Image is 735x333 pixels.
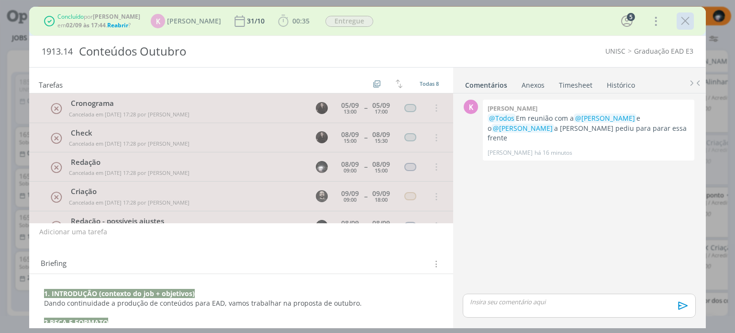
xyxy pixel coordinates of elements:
[29,7,705,328] div: dialog
[39,223,108,241] button: Adicionar uma tarefa
[488,114,690,143] p: Em reunião com a e o a [PERSON_NAME] pediu para parar essa frente
[364,134,367,141] span: --
[364,163,367,170] span: --
[375,138,388,143] div: 15:30
[396,80,402,88] img: arrow-down-up.svg
[75,40,418,63] div: Conteúdos Outubro
[364,104,367,111] span: --
[344,168,356,173] div: 09:00
[619,13,635,29] button: 5
[39,78,63,90] span: Tarefas
[522,80,545,90] div: Anexos
[67,186,307,197] div: Criação
[44,299,438,308] p: Dando continuidade a produção de conteúdos para EAD, vamos trabalhar na proposta de outubro.
[341,102,359,109] div: 05/09
[488,149,533,157] p: [PERSON_NAME]
[464,100,478,114] div: K
[341,220,359,227] div: 08/09
[375,168,388,173] div: 15:00
[372,190,390,197] div: 09/09
[41,258,67,270] span: Briefing
[67,157,307,168] div: Redação
[67,127,307,138] div: Check
[372,102,390,109] div: 05/09
[341,190,359,197] div: 09/09
[344,197,356,202] div: 09:00
[364,193,367,200] span: --
[535,149,572,157] span: há 16 minutos
[489,114,514,123] span: @Todos
[341,161,359,168] div: 08/09
[488,104,537,113] b: [PERSON_NAME]
[627,13,635,21] div: 5
[57,12,140,30] div: por em . ?
[364,222,367,229] span: --
[420,80,439,87] span: Todas 8
[375,197,388,202] div: 18:00
[493,124,553,133] span: @[PERSON_NAME]
[575,114,635,123] span: @[PERSON_NAME]
[634,46,693,56] a: Graduação EAD E3
[344,109,356,114] div: 13:00
[372,161,390,168] div: 08/09
[66,21,106,29] b: 02/09 às 17:44
[69,169,189,176] span: Cancelada em [DATE] 17:28 por [PERSON_NAME]
[375,109,388,114] div: 17:00
[57,12,84,21] span: Concluído
[372,220,390,227] div: 08/09
[67,98,307,109] div: Cronograma
[372,131,390,138] div: 08/09
[69,140,189,147] span: Cancelada em [DATE] 17:28 por [PERSON_NAME]
[344,138,356,143] div: 15:00
[44,318,108,327] strong: 2.PEÇA E FORMATO
[606,76,635,90] a: Histórico
[605,46,625,56] a: UNISC
[67,216,307,227] div: Redação - possíveis ajustes
[247,18,267,24] div: 31/10
[44,289,195,298] strong: 1. INTRODUÇÃO (contexto do job + objetivos)
[341,131,359,138] div: 08/09
[558,76,593,90] a: Timesheet
[42,46,73,57] span: 1913.14
[69,199,189,206] span: Cancelada em [DATE] 17:28 por [PERSON_NAME]
[107,21,128,29] span: Reabrir
[465,76,508,90] a: Comentários
[69,111,189,118] span: Cancelada em [DATE] 17:28 por [PERSON_NAME]
[93,12,140,21] b: [PERSON_NAME]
